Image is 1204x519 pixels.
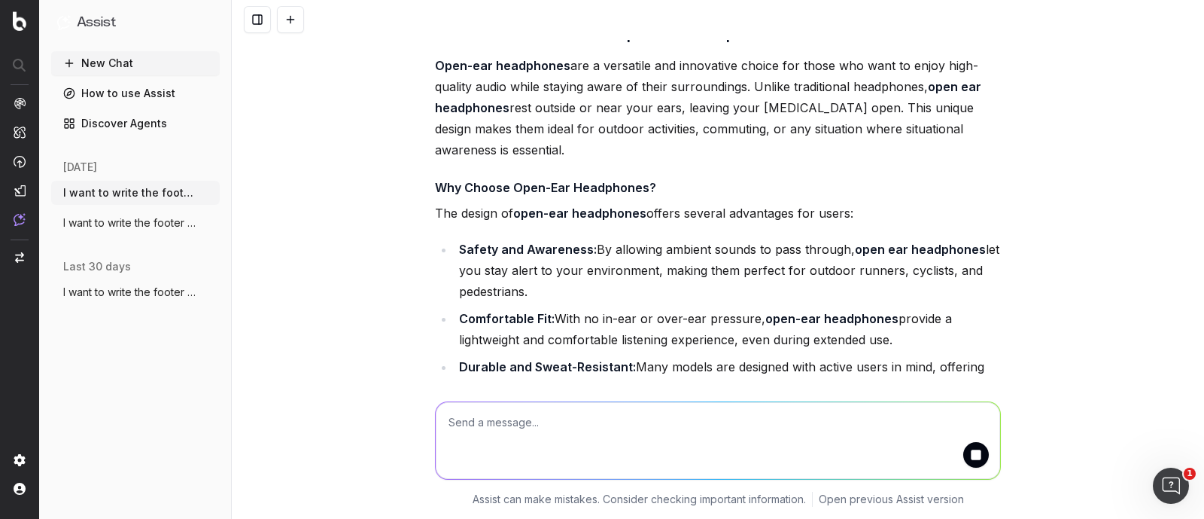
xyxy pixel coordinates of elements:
h1: Assist [77,12,116,33]
img: Assist [14,213,26,226]
a: Open previous Assist version [819,492,964,507]
a: How to use Assist [51,81,220,105]
strong: open ear headphones [855,242,986,257]
img: Botify logo [13,11,26,31]
p: The design of offers several advantages for users: [435,203,1001,224]
img: Setting [14,454,26,466]
span: I want to write the footer text. The foo [63,215,196,230]
span: I want to write the footer text. The foo [63,285,196,300]
span: last 30 days [63,259,131,274]
li: With no in-ear or over-ear pressure, provide a lightweight and comfortable listening experience, ... [455,308,1001,350]
strong: Comfortable Fit: [459,311,555,326]
button: I want to write the footer text. The foo [51,181,220,205]
strong: open-ear headphones [513,206,646,221]
button: I want to write the footer text. The foo [51,211,220,235]
strong: open-ear headphones [765,311,898,326]
img: Intelligence [14,126,26,139]
h4: Why Choose Open-Ear Headphones? [435,179,1001,197]
a: Discover Agents [51,111,220,136]
span: 1 [1184,468,1196,480]
strong: Durable and Sweat-Resistant: [459,359,636,374]
img: Activation [14,155,26,168]
button: New Chat [51,51,220,75]
p: Assist can make mistakes. Consider checking important information. [473,492,806,507]
span: I want to write the footer text. The foo [63,185,196,200]
button: Assist [57,12,214,33]
img: Studio [14,185,26,197]
span: [DATE] [63,160,97,175]
iframe: Intercom live chat [1153,468,1189,504]
img: Assist [57,15,71,29]
strong: Safety and Awareness: [459,242,597,257]
img: My account [14,483,26,495]
li: By allowing ambient sounds to pass through, let you stay alert to your environment, making them p... [455,239,1001,302]
button: I want to write the footer text. The foo [51,280,220,304]
p: are a versatile and innovative choice for those who want to enjoy high-quality audio while stayin... [435,55,1001,160]
strong: Open-ear headphones [435,58,570,73]
li: Many models are designed with active users in mind, offering sweat and water resistance for worko... [455,356,1001,398]
img: Analytics [14,97,26,109]
img: Switch project [15,252,24,263]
